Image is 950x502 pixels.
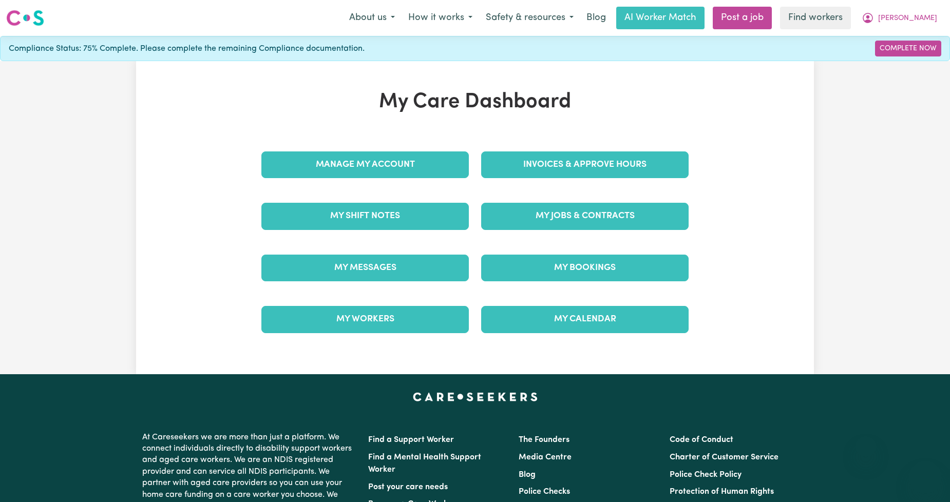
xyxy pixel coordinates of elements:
[368,453,481,474] a: Find a Mental Health Support Worker
[616,7,705,29] a: AI Worker Match
[670,436,733,444] a: Code of Conduct
[368,436,454,444] a: Find a Support Worker
[519,436,569,444] a: The Founders
[6,6,44,30] a: Careseekers logo
[519,488,570,496] a: Police Checks
[878,13,937,24] span: [PERSON_NAME]
[368,483,448,491] a: Post your care needs
[261,203,469,229] a: My Shift Notes
[670,471,742,479] a: Police Check Policy
[580,7,612,29] a: Blog
[261,151,469,178] a: Manage My Account
[481,255,689,281] a: My Bookings
[875,41,941,56] a: Complete Now
[670,453,778,461] a: Charter of Customer Service
[6,9,44,27] img: Careseekers logo
[713,7,772,29] a: Post a job
[343,7,402,29] button: About us
[519,453,572,461] a: Media Centre
[856,436,876,457] iframe: Close message
[261,306,469,333] a: My Workers
[670,488,774,496] a: Protection of Human Rights
[261,255,469,281] a: My Messages
[519,471,536,479] a: Blog
[481,151,689,178] a: Invoices & Approve Hours
[481,306,689,333] a: My Calendar
[479,7,580,29] button: Safety & resources
[481,203,689,229] a: My Jobs & Contracts
[255,90,695,114] h1: My Care Dashboard
[780,7,851,29] a: Find workers
[855,7,944,29] button: My Account
[413,393,538,401] a: Careseekers home page
[9,43,365,55] span: Compliance Status: 75% Complete. Please complete the remaining Compliance documentation.
[909,461,942,494] iframe: Button to launch messaging window
[402,7,479,29] button: How it works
